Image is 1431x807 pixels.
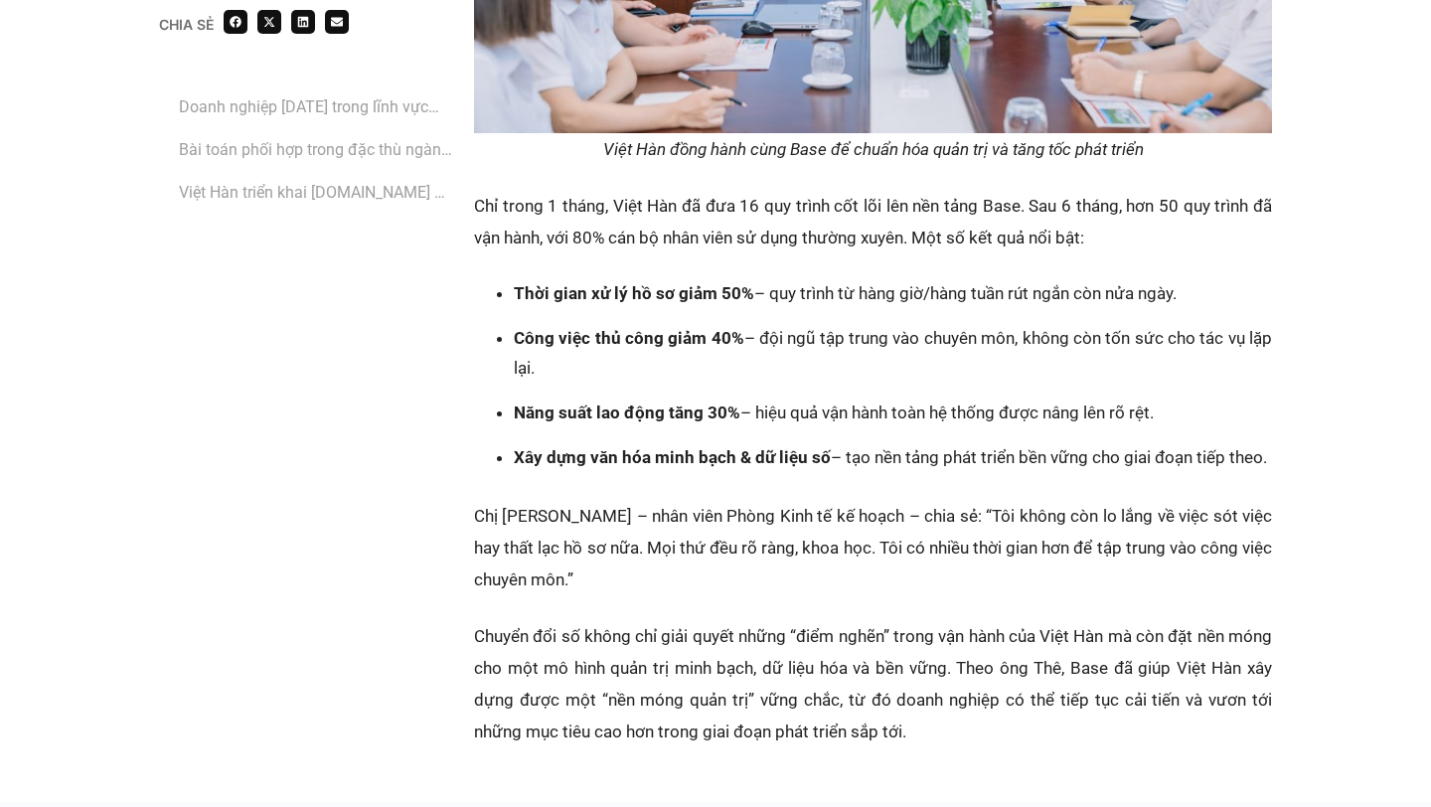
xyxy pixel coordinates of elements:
p: Chị [PERSON_NAME] – nhân viên Phòng Kinh tế kế hoạch – chia sẻ: “Tôi không còn lo lắng về việc só... [474,500,1272,595]
div: Share on x-twitter [257,10,281,34]
li: – tạo nền tảng phát triển bền vững cho giai đoạn tiếp theo. [514,442,1272,472]
div: Share on facebook [224,10,247,34]
p: Chuyển đổi số không chỉ giải quyết những “điểm nghẽn” trong vận hành của Việt Hàn mà còn đặt nền ... [474,620,1272,747]
li: – hiệu quả vận hành toàn hệ thống được nâng lên rõ rệt. [514,398,1272,427]
div: Share on linkedin [291,10,315,34]
a: Việt Hàn triển khai [DOMAIN_NAME] – Chuẩn hóa hệ thống quản trị [179,180,454,205]
div: Share on email [325,10,349,34]
p: Chỉ trong 1 tháng, Việt Hàn đã đưa 16 quy trình cốt lõi lên nền tảng Base. Sau 6 tháng, hơn 50 qu... [474,190,1272,253]
a: Doanh nghiệp [DATE] trong lĩnh vực xây dựng hạ tầng và công nghiệp [179,94,454,119]
strong: Xây dựng văn hóa minh bạch & dữ liệu số [514,447,831,467]
strong: Công việc thủ công giảm 40% [514,328,744,348]
em: Việt Hàn đồng hành cùng Base để chuẩn hóa quản trị và tăng tốc phát triển [603,139,1144,159]
strong: Năng suất lao động tăng 30% [514,403,740,422]
strong: Thời gian xử lý hồ sơ giảm 50% [514,283,754,303]
li: – đội ngũ tập trung vào chuyên môn, không còn tốn sức cho tác vụ lặp lại. [514,323,1272,383]
a: Bài toán phối hợp trong đặc thù ngành xây dựng [179,137,454,162]
div: Chia sẻ [159,18,214,32]
li: – quy trình từ hàng giờ/hàng tuần rút ngắn còn nửa ngày. [514,278,1272,308]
